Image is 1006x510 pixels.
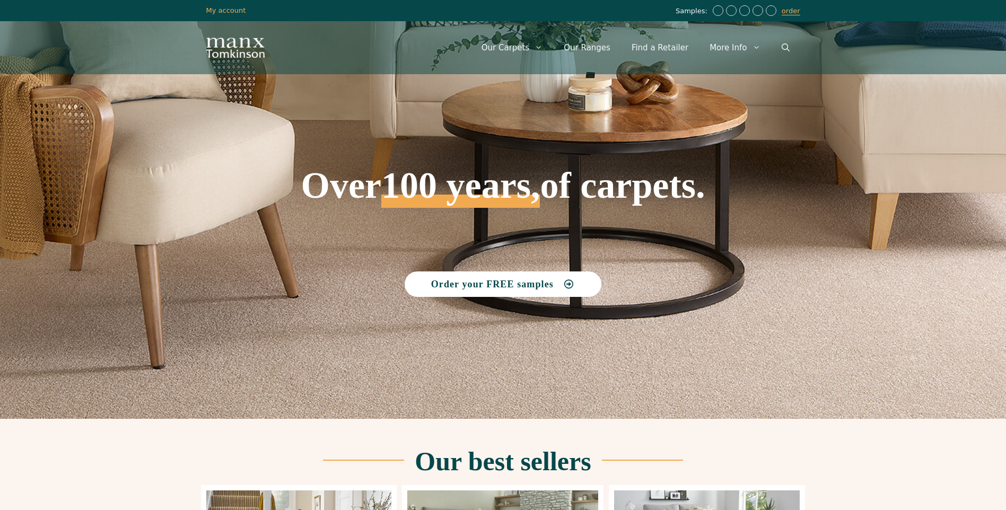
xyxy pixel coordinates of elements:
[471,32,800,64] nav: Primary
[782,7,800,15] a: order
[471,32,554,64] a: Our Carpets
[431,279,554,289] span: Order your FREE samples
[381,176,540,208] span: 100 years,
[621,32,699,64] a: Find a Retailer
[553,32,621,64] a: Our Ranges
[206,6,246,14] a: My account
[699,32,771,64] a: More Info
[206,38,265,58] img: Manx Tomkinson
[415,448,591,474] h2: Our best sellers
[676,7,710,16] span: Samples:
[206,90,800,208] h1: Over of carpets.
[771,32,800,64] a: Open Search Bar
[405,271,602,297] a: Order your FREE samples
